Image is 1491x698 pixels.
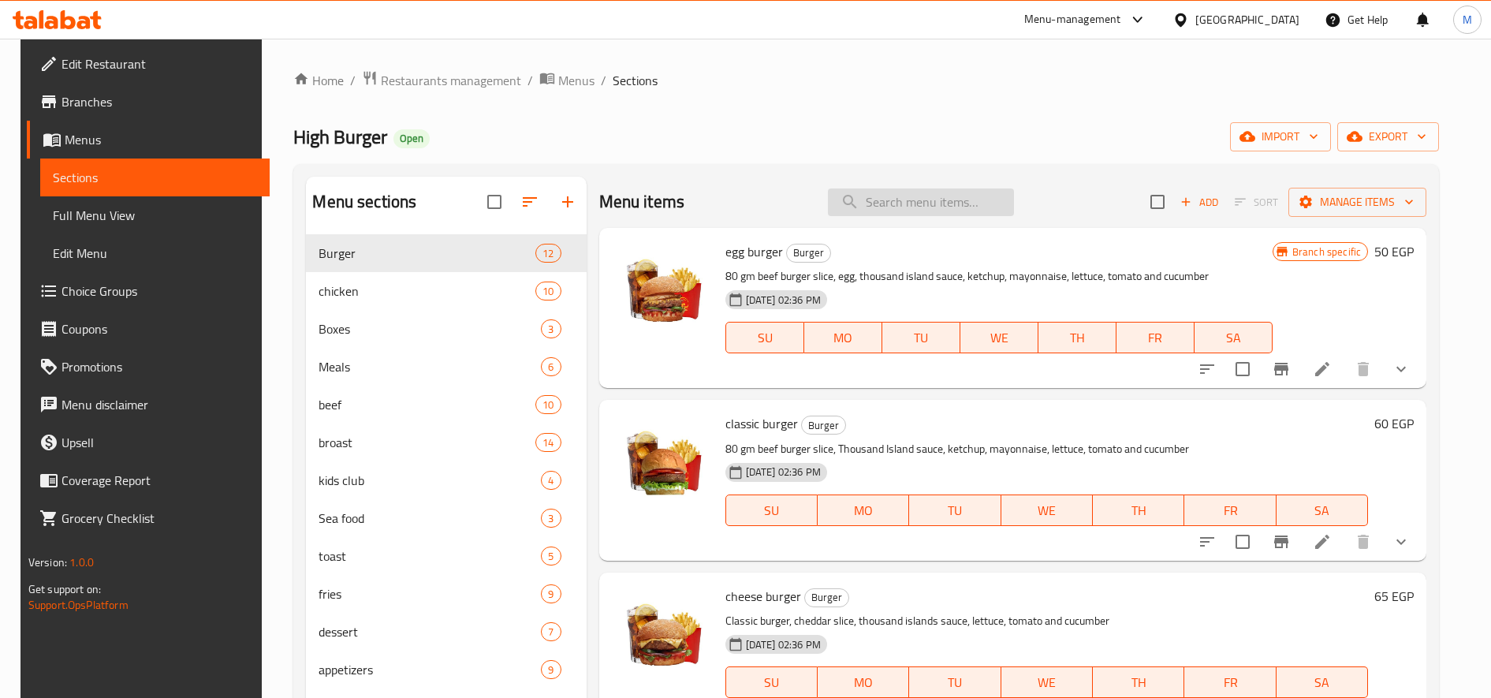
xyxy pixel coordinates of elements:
span: 12 [536,246,560,261]
button: import [1230,122,1331,151]
span: FR [1191,499,1269,522]
a: Full Menu View [40,196,270,234]
div: Burger12 [306,234,586,272]
div: items [541,547,561,565]
button: Add [1174,190,1224,215]
div: items [535,395,561,414]
p: 80 gm beef burger slice, Thousand Island sauce, ketchup, mayonnaise, lettuce, tomato and cucumber [725,439,1369,459]
button: export [1337,122,1439,151]
a: Branches [27,83,270,121]
button: WE [1001,666,1093,698]
img: cheese burger [612,585,713,686]
div: items [541,584,561,603]
button: delete [1344,523,1382,561]
div: Meals6 [306,348,586,386]
p: 80 gm beef burger slice, egg, thousand island sauce, ketchup, mayonnaise, lettuce, tomato and cuc... [725,267,1273,286]
span: Select section [1141,185,1174,218]
button: FR [1116,322,1195,353]
button: show more [1382,523,1420,561]
div: Sea food3 [306,499,586,537]
button: SA [1277,495,1368,526]
span: 14 [536,435,560,450]
span: Edit Menu [53,244,257,263]
span: TH [1099,671,1178,694]
span: Restaurants management [381,71,521,90]
span: FR [1191,671,1269,694]
span: SU [732,671,811,694]
div: Boxes3 [306,310,586,348]
div: chicken10 [306,272,586,310]
button: Manage items [1288,188,1426,217]
span: Choice Groups [62,282,257,300]
span: 1.0.0 [69,552,94,573]
span: Branches [62,92,257,111]
h6: 60 EGP [1374,412,1414,435]
div: beef10 [306,386,586,424]
a: Support.OpsPlatform [28,595,129,615]
span: WE [1008,671,1087,694]
span: chicken [319,282,535,300]
span: Add [1178,193,1221,211]
button: TH [1093,495,1184,526]
button: sort-choices [1188,350,1226,388]
span: beef [319,395,535,414]
span: 4 [542,473,560,488]
span: Upsell [62,433,257,452]
span: classic burger [725,412,798,435]
span: TU [889,327,954,349]
span: TH [1099,499,1178,522]
div: items [541,357,561,376]
a: Choice Groups [27,272,270,310]
h6: 65 EGP [1374,585,1414,607]
span: Promotions [62,357,257,376]
div: Burger [804,588,849,607]
div: appetizers9 [306,651,586,689]
span: [DATE] 02:36 PM [740,293,827,308]
h2: Menu sections [312,190,416,214]
span: broast [319,433,535,452]
div: Burger [786,244,831,263]
span: Select section first [1224,190,1288,215]
button: SU [725,495,818,526]
svg: Show Choices [1392,360,1411,379]
span: MO [811,327,876,349]
span: Sea food [319,509,541,528]
span: Coupons [62,319,257,338]
span: M [1463,11,1472,28]
button: Branch-specific-item [1262,523,1300,561]
span: Meals [319,357,541,376]
span: toast [319,547,541,565]
div: fries9 [306,575,586,613]
span: Manage items [1301,192,1414,212]
a: Edit Restaurant [27,45,270,83]
button: FR [1184,666,1276,698]
span: SA [1283,671,1362,694]
span: WE [1008,499,1087,522]
div: dessert [319,622,541,641]
h2: Menu items [599,190,685,214]
span: SA [1201,327,1266,349]
a: Restaurants management [362,70,521,91]
div: fries [319,584,541,603]
button: MO [818,495,909,526]
span: TU [915,499,994,522]
span: cheese burger [725,584,801,608]
div: items [541,471,561,490]
a: Coupons [27,310,270,348]
span: Sections [613,71,658,90]
button: SA [1277,666,1368,698]
li: / [527,71,533,90]
span: Burger [805,588,848,607]
div: items [535,433,561,452]
div: toast5 [306,537,586,575]
span: Burger [787,244,830,262]
a: Coverage Report [27,461,270,499]
span: MO [824,499,903,522]
div: kids club [319,471,541,490]
a: Edit menu item [1313,532,1332,551]
div: items [541,509,561,528]
span: Full Menu View [53,206,257,225]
